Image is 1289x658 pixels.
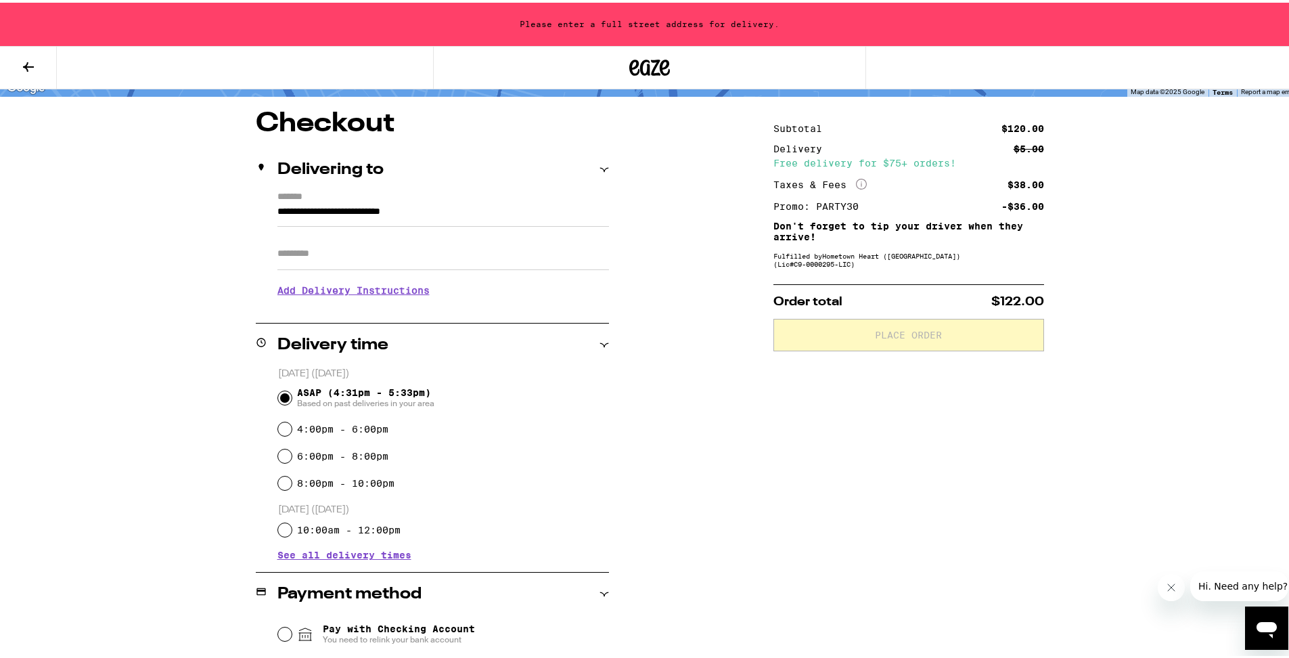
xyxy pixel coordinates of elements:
[297,448,388,459] label: 6:00pm - 8:00pm
[1213,85,1233,93] a: Terms
[1190,569,1288,598] iframe: Message from company
[773,176,867,188] div: Taxes & Fees
[278,501,609,514] p: [DATE] ([DATE])
[297,385,434,406] span: ASAP (4:31pm - 5:33pm)
[1001,121,1044,131] div: $120.00
[773,249,1044,265] div: Fulfilled by Hometown Heart ([GEOGRAPHIC_DATA]) (Lic# C9-0000295-LIC )
[256,108,609,135] h1: Checkout
[277,159,384,175] h2: Delivering to
[277,272,609,303] h3: Add Delivery Instructions
[773,199,868,209] div: Promo: PARTY30
[773,121,832,131] div: Subtotal
[278,365,609,378] p: [DATE] ([DATE])
[1008,177,1044,187] div: $38.00
[1158,571,1185,598] iframe: Close message
[277,584,422,600] h2: Payment method
[1245,604,1288,647] iframe: Button to launch messaging window
[773,156,1044,165] div: Free delivery for $75+ orders!
[323,632,475,642] span: You need to relink your bank account
[277,548,411,557] button: See all delivery times
[297,395,434,406] span: Based on past deliveries in your area
[323,621,475,642] span: Pay with Checking Account
[277,303,609,314] p: We'll contact you at [PHONE_NUMBER] when we arrive
[773,316,1044,349] button: Place Order
[773,218,1044,240] p: Don't forget to tip your driver when they arrive!
[1001,199,1044,209] div: -$36.00
[297,421,388,432] label: 4:00pm - 6:00pm
[1131,85,1204,93] span: Map data ©2025 Google
[1014,141,1044,151] div: $5.00
[297,522,401,533] label: 10:00am - 12:00pm
[773,293,842,305] span: Order total
[991,293,1044,305] span: $122.00
[773,141,832,151] div: Delivery
[875,328,942,337] span: Place Order
[277,334,388,351] h2: Delivery time
[297,475,394,486] label: 8:00pm - 10:00pm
